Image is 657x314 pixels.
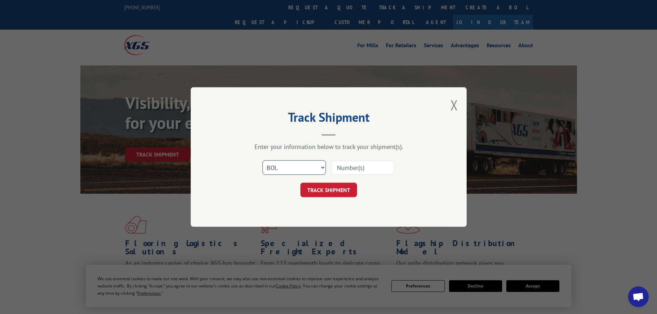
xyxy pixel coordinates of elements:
h2: Track Shipment [225,112,432,125]
div: Open chat [628,286,649,307]
button: TRACK SHIPMENT [300,183,357,197]
div: Enter your information below to track your shipment(s). [225,143,432,151]
button: Close modal [450,96,458,114]
input: Number(s) [331,160,395,175]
